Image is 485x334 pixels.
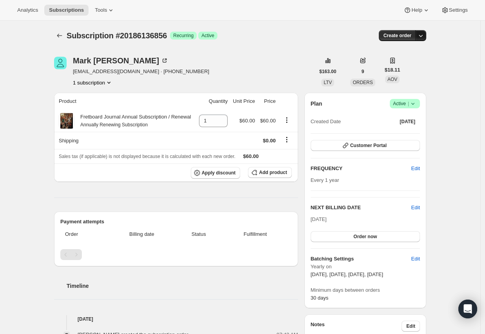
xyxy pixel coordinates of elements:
span: Create order [384,32,411,39]
span: Created Date [311,118,341,126]
span: 30 days [311,295,329,301]
span: Settings [449,7,468,13]
h6: Batching Settings [311,255,411,263]
span: 9 [362,68,364,75]
span: Edit [411,255,420,263]
span: Edit [411,165,420,172]
span: Mark Burds [54,57,67,69]
span: Help [411,7,422,13]
div: Mark [PERSON_NAME] [73,57,168,65]
th: Price [257,93,278,110]
span: | [408,101,409,107]
span: Active [201,32,214,39]
button: Help [399,5,434,16]
button: Product actions [73,79,113,86]
span: Tools [95,7,107,13]
span: $0.00 [263,138,276,144]
span: AOV [387,77,397,82]
span: $18.11 [385,66,400,74]
button: Edit [407,162,425,175]
span: Yearly on [311,263,420,271]
span: $60.00 [260,118,276,124]
span: LTV [324,80,332,85]
h2: Payment attempts [60,218,292,226]
span: Apply discount [202,170,236,176]
button: Edit [407,253,425,265]
span: [DATE], [DATE], [DATE], [DATE] [311,271,383,277]
button: Settings [436,5,472,16]
button: Edit [411,204,420,212]
button: Subscriptions [44,5,89,16]
th: Unit Price [230,93,257,110]
button: Create order [379,30,416,41]
button: Tools [90,5,119,16]
span: Status [179,230,219,238]
span: Fulfillment [223,230,287,238]
span: Active [393,100,417,108]
h2: Plan [311,100,322,108]
div: Fretboard Journal Annual Subscription / Renewal [74,113,191,129]
button: Customer Portal [311,140,420,151]
button: Subscriptions [54,30,65,41]
button: 9 [357,66,369,77]
h2: NEXT BILLING DATE [311,204,411,212]
span: [DATE] [400,119,415,125]
span: Customer Portal [350,142,387,149]
div: Open Intercom Messenger [458,300,477,318]
button: Product actions [281,116,293,124]
h3: Notes [311,321,402,332]
button: Add product [248,167,291,178]
span: Billing date [110,230,174,238]
span: Recurring [173,32,194,39]
th: Product [54,93,196,110]
th: Order [60,226,107,243]
span: ORDERS [353,80,373,85]
button: [DATE] [395,116,420,127]
span: [DATE] [311,216,327,222]
h2: FREQUENCY [311,165,411,172]
span: Subscription #20186136856 [67,31,167,40]
span: Every 1 year [311,177,339,183]
small: Annually Renewing Subscription [80,122,148,127]
th: Shipping [54,132,196,149]
span: $60.00 [239,118,255,124]
span: Minimum days between orders [311,286,420,294]
button: Apply discount [191,167,241,179]
nav: Pagination [60,249,292,260]
button: $163.00 [315,66,341,77]
h2: Timeline [67,282,298,290]
button: Analytics [13,5,43,16]
span: Order now [353,233,377,240]
span: $163.00 [319,68,336,75]
span: [EMAIL_ADDRESS][DOMAIN_NAME] · [PHONE_NUMBER] [73,68,209,75]
span: Analytics [17,7,38,13]
span: Sales tax (if applicable) is not displayed because it is calculated with each new order. [59,154,235,159]
h4: [DATE] [54,315,298,323]
button: Shipping actions [281,135,293,144]
button: Order now [311,231,420,242]
span: $60.00 [243,153,259,159]
th: Quantity [196,93,230,110]
span: Subscriptions [49,7,84,13]
button: Edit [402,321,420,332]
span: Add product [259,169,287,176]
span: Edit [406,323,415,329]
